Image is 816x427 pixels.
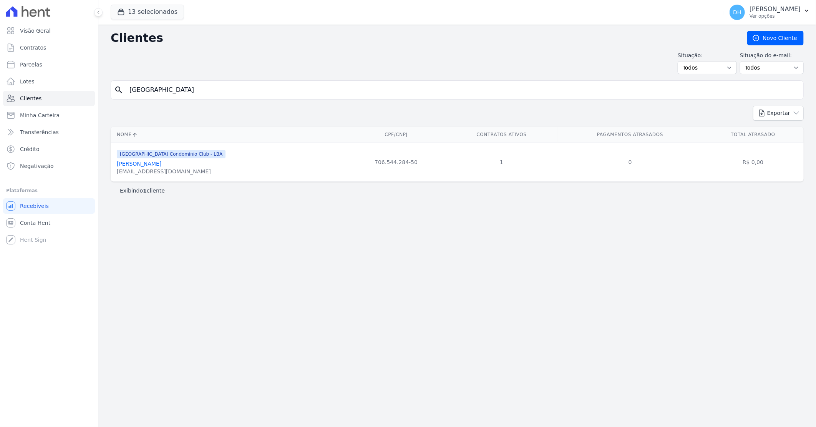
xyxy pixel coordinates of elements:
a: Visão Geral [3,23,95,38]
th: CPF/CNPJ [347,127,445,143]
div: [EMAIL_ADDRESS][DOMAIN_NAME] [117,168,226,175]
a: Transferências [3,125,95,140]
input: Buscar por nome, CPF ou e-mail [125,82,800,98]
span: Conta Hent [20,219,50,227]
td: 0 [558,143,702,181]
b: 1 [143,188,147,194]
span: Minha Carteira [20,111,60,119]
a: Negativação [3,158,95,174]
a: [PERSON_NAME] [117,161,161,167]
td: R$ 0,00 [702,143,804,181]
a: Crédito [3,141,95,157]
button: Exportar [753,106,804,121]
button: 13 selecionados [111,5,184,19]
a: Contratos [3,40,95,55]
p: Exibindo cliente [120,187,165,194]
a: Clientes [3,91,95,106]
span: Recebíveis [20,202,49,210]
span: Clientes [20,95,41,102]
span: Visão Geral [20,27,51,35]
h2: Clientes [111,31,735,45]
td: 1 [445,143,558,181]
a: Novo Cliente [747,31,804,45]
span: Crédito [20,145,40,153]
th: Contratos Ativos [445,127,558,143]
label: Situação do e-mail: [740,52,804,60]
i: search [114,85,123,95]
label: Situação: [678,52,737,60]
span: Lotes [20,78,35,85]
span: DH [733,10,741,15]
a: Conta Hent [3,215,95,231]
a: Recebíveis [3,198,95,214]
button: DH [PERSON_NAME] Ver opções [723,2,816,23]
th: Pagamentos Atrasados [558,127,702,143]
div: Plataformas [6,186,92,195]
span: Transferências [20,128,59,136]
p: [PERSON_NAME] [750,5,801,13]
a: Parcelas [3,57,95,72]
td: 706.544.284-50 [347,143,445,181]
span: Negativação [20,162,54,170]
span: [GEOGRAPHIC_DATA] Condomínio Club - LBA [117,150,226,158]
span: Parcelas [20,61,42,68]
th: Nome [111,127,347,143]
th: Total Atrasado [702,127,804,143]
span: Contratos [20,44,46,52]
a: Lotes [3,74,95,89]
a: Minha Carteira [3,108,95,123]
p: Ver opções [750,13,801,19]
